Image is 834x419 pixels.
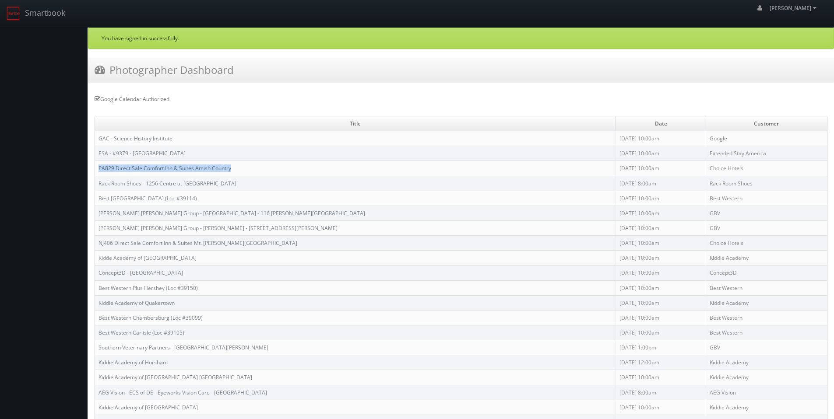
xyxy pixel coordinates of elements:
td: Kiddie Academy [706,251,827,265]
td: [DATE] 10:00am [616,220,706,235]
td: [DATE] 8:00am [616,385,706,400]
td: [DATE] 10:00am [616,131,706,146]
td: Kiddie Academy [706,370,827,385]
td: [DATE] 10:00am [616,370,706,385]
td: AEG Vision [706,385,827,400]
a: AEG Vision - ECS of DE - Eyeworks Vision Care - [GEOGRAPHIC_DATA] [99,389,267,396]
a: Best [GEOGRAPHIC_DATA] (Loc #39114) [99,195,197,202]
td: [DATE] 8:00am [616,176,706,191]
td: [DATE] 10:00am [616,325,706,340]
td: Title [95,116,616,131]
td: [DATE] 10:00am [616,400,706,415]
td: Customer [706,116,827,131]
td: [DATE] 10:00am [616,251,706,265]
td: Best Western [706,280,827,295]
p: You have signed in successfully. [102,35,820,42]
a: Kiddie Academy of Quakertown [99,299,175,307]
td: [DATE] 10:00am [616,280,706,295]
a: Rack Room Shoes - 1256 Centre at [GEOGRAPHIC_DATA] [99,180,236,187]
a: [PERSON_NAME] [PERSON_NAME] Group - [PERSON_NAME] - [STREET_ADDRESS][PERSON_NAME] [99,224,338,232]
td: [DATE] 10:00am [616,295,706,310]
td: [DATE] 10:00am [616,146,706,161]
img: smartbook-logo.png [7,7,21,21]
td: Rack Room Shoes [706,176,827,191]
td: [DATE] 1:00pm [616,340,706,355]
td: GBV [706,206,827,220]
a: GAC - Science History Institute [99,135,172,142]
a: Best Western Chambersburg (Loc #39099) [99,314,203,321]
a: Kiddie Academy of [GEOGRAPHIC_DATA] [GEOGRAPHIC_DATA] [99,374,252,381]
a: Kiddie Academy of [GEOGRAPHIC_DATA] [99,404,198,411]
a: [PERSON_NAME] [PERSON_NAME] Group - [GEOGRAPHIC_DATA] - 116 [PERSON_NAME][GEOGRAPHIC_DATA] [99,209,365,217]
td: Kiddie Academy [706,355,827,370]
td: [DATE] 12:00pm [616,355,706,370]
a: Kidde Academy of [GEOGRAPHIC_DATA] [99,254,197,262]
td: Date [616,116,706,131]
a: Southern Veterinary Partners - [GEOGRAPHIC_DATA][PERSON_NAME] [99,344,268,351]
td: [DATE] 10:00am [616,236,706,251]
td: Best Western [706,191,827,206]
td: [DATE] 10:00am [616,310,706,325]
td: [DATE] 10:00am [616,265,706,280]
div: Google Calendar Authorized [95,95,827,103]
td: [DATE] 10:00am [616,206,706,220]
a: NJ406 Direct Sale Comfort Inn & Suites Mt. [PERSON_NAME][GEOGRAPHIC_DATA] [99,239,297,247]
td: GBV [706,220,827,235]
td: Kiddie Academy [706,295,827,310]
td: Kiddie Academy [706,400,827,415]
a: Best Western Plus Hershey (Loc #39150) [99,284,198,292]
td: Google [706,131,827,146]
a: Best Western Carlisle (Loc #39105) [99,329,184,336]
td: Extended Stay America [706,146,827,161]
td: Concept3D [706,265,827,280]
a: Concept3D - [GEOGRAPHIC_DATA] [99,269,183,276]
a: Kiddie Academy of Horsham [99,359,168,366]
td: Best Western [706,325,827,340]
a: PA829 Direct Sale Comfort Inn & Suites Amish Country [99,164,231,172]
span: [PERSON_NAME] [770,4,819,12]
td: GBV [706,340,827,355]
a: ESA - #9379 - [GEOGRAPHIC_DATA] [99,150,186,157]
td: Choice Hotels [706,161,827,176]
td: Choice Hotels [706,236,827,251]
td: [DATE] 10:00am [616,161,706,176]
td: Best Western [706,310,827,325]
td: [DATE] 10:00am [616,191,706,206]
h3: Photographer Dashboard [95,62,234,77]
